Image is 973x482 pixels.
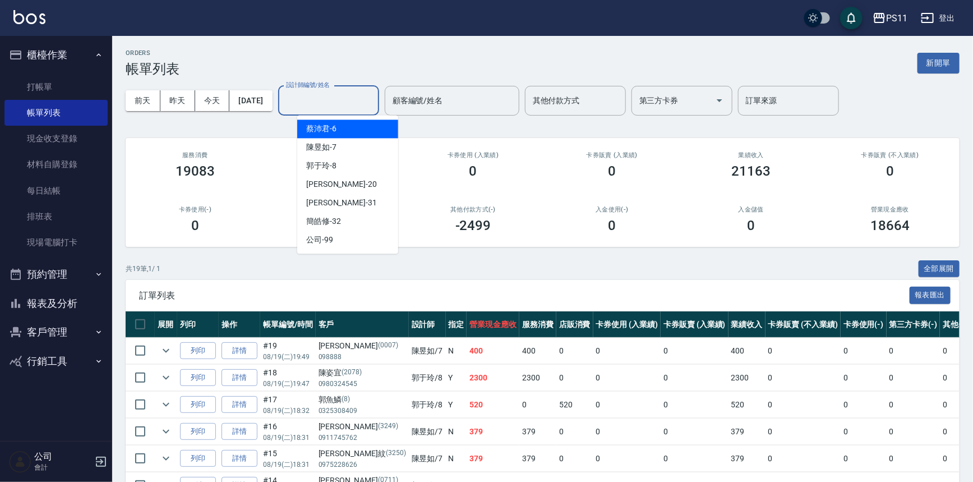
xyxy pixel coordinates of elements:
[841,365,887,391] td: 0
[519,365,556,391] td: 2300
[222,423,257,440] a: 詳情
[766,311,841,338] th: 卡券販賣 (不入業績)
[766,338,841,364] td: 0
[342,367,362,379] p: (2078)
[910,290,951,300] a: 報表匯出
[176,163,215,179] h3: 19083
[34,462,91,472] p: 會計
[467,365,519,391] td: 2300
[139,206,251,213] h2: 卡券使用(-)
[467,311,519,338] th: 營業現金應收
[229,90,272,111] button: [DATE]
[409,338,446,364] td: 陳昱如 /7
[319,352,406,362] p: 098888
[158,396,174,413] button: expand row
[126,61,179,77] h3: 帳單列表
[13,10,45,24] img: Logo
[158,450,174,467] button: expand row
[4,204,108,229] a: 排班表
[263,406,313,416] p: 08/19 (二) 18:32
[467,419,519,445] td: 379
[9,451,31,473] img: Person
[917,53,960,74] button: 新開單
[593,419,661,445] td: 0
[834,206,946,213] h2: 營業現金應收
[180,342,216,360] button: 列印
[126,49,179,57] h2: ORDERS
[868,7,912,30] button: PS11
[593,392,661,418] td: 0
[556,206,668,213] h2: 入金使用(-)
[910,287,951,304] button: 報表匯出
[593,311,661,338] th: 卡券使用 (入業績)
[158,342,174,359] button: expand row
[593,338,661,364] td: 0
[841,446,887,472] td: 0
[222,342,257,360] a: 詳情
[556,419,593,445] td: 0
[519,419,556,445] td: 379
[409,365,446,391] td: 郭于玲 /8
[841,311,887,338] th: 卡券使用(-)
[126,264,160,274] p: 共 19 筆, 1 / 1
[180,423,216,440] button: 列印
[556,392,593,418] td: 520
[263,460,313,470] p: 08/19 (二) 18:31
[519,311,556,338] th: 服務消費
[319,421,406,433] div: [PERSON_NAME]
[409,311,446,338] th: 設計師
[467,446,519,472] td: 379
[556,338,593,364] td: 0
[766,446,841,472] td: 0
[139,290,910,301] span: 訂單列表
[556,311,593,338] th: 店販消費
[841,419,887,445] td: 0
[887,419,940,445] td: 0
[260,338,316,364] td: #19
[4,152,108,177] a: 材料自購登錄
[519,392,556,418] td: 0
[260,311,316,338] th: 帳單編號/時間
[841,338,887,364] td: 0
[260,446,316,472] td: #15
[766,365,841,391] td: 0
[306,178,377,190] span: [PERSON_NAME] -20
[469,163,477,179] h3: 0
[695,152,807,159] h2: 業績收入
[126,90,160,111] button: 前天
[263,433,313,443] p: 08/19 (二) 18:31
[263,352,313,362] p: 08/19 (二) 19:49
[887,338,940,364] td: 0
[260,392,316,418] td: #17
[4,74,108,100] a: 打帳單
[4,100,108,126] a: 帳單列表
[319,460,406,470] p: 0975228626
[661,311,728,338] th: 卡券販賣 (入業績)
[446,311,467,338] th: 指定
[608,218,616,233] h3: 0
[180,396,216,414] button: 列印
[4,178,108,204] a: 每日結帳
[661,365,728,391] td: 0
[180,450,216,467] button: 列印
[306,215,341,227] span: 簡皓修 -32
[556,365,593,391] td: 0
[556,446,593,472] td: 0
[4,126,108,152] a: 現金收支登錄
[155,311,177,338] th: 展開
[766,419,841,445] td: 0
[887,311,940,338] th: 第三方卡券(-)
[593,365,661,391] td: 0
[177,311,219,338] th: 列印
[286,81,330,89] label: 設計師編號/姓名
[841,392,887,418] td: 0
[195,90,230,111] button: 今天
[446,446,467,472] td: N
[306,123,336,135] span: 蔡沛君 -6
[467,392,519,418] td: 520
[222,396,257,414] a: 詳情
[278,206,390,213] h2: 第三方卡券(-)
[919,260,960,278] button: 全部展開
[731,163,771,179] h3: 21163
[887,446,940,472] td: 0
